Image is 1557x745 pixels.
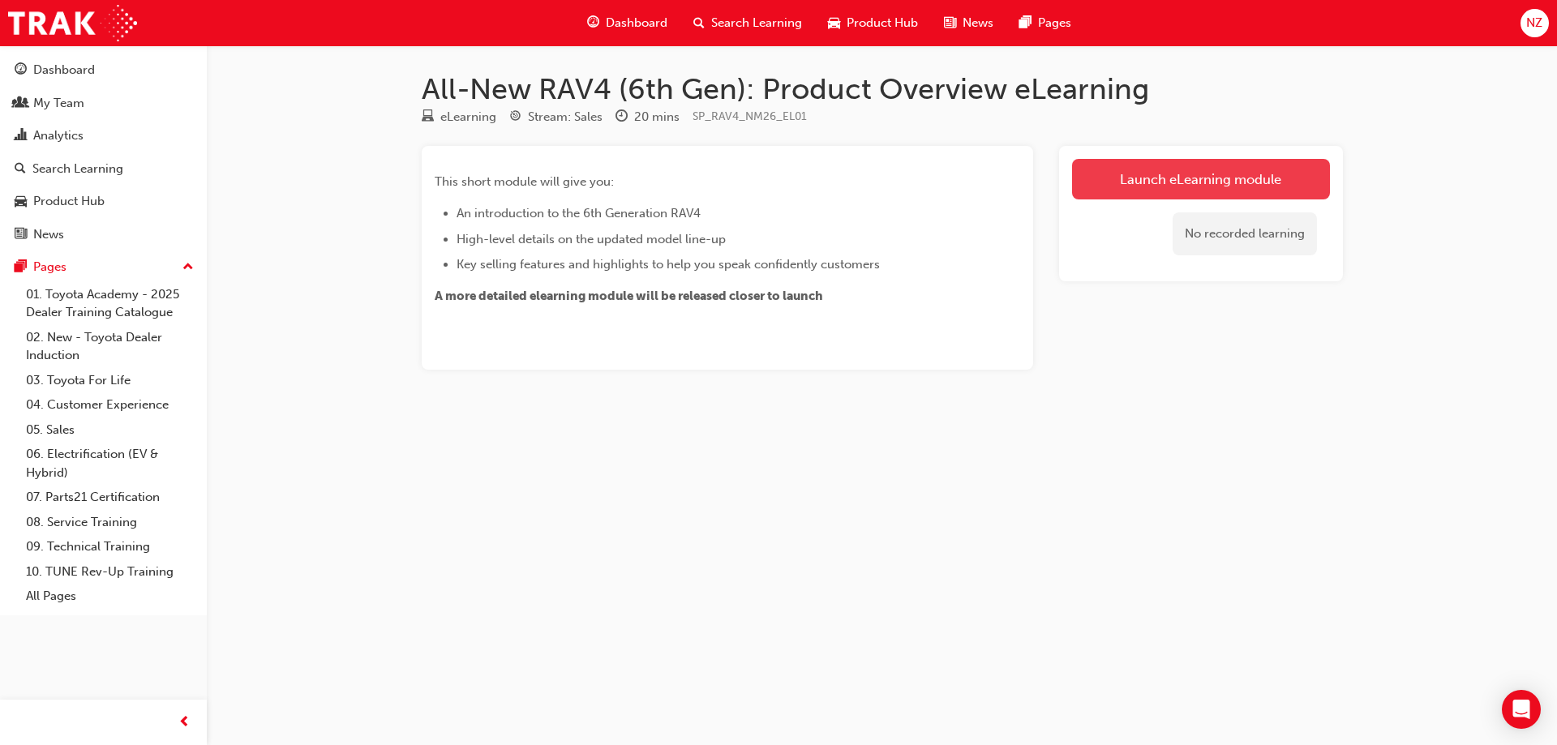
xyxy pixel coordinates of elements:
[931,6,1006,40] a: news-iconNews
[457,206,701,221] span: An introduction to the 6th Generation RAV4
[6,121,200,151] a: Analytics
[33,225,64,244] div: News
[574,6,680,40] a: guage-iconDashboard
[33,258,66,276] div: Pages
[33,61,95,79] div: Dashboard
[19,325,200,368] a: 02. New - Toyota Dealer Induction
[422,110,434,125] span: learningResourceType_ELEARNING-icon
[15,228,27,242] span: news-icon
[6,220,200,250] a: News
[847,14,918,32] span: Product Hub
[963,14,993,32] span: News
[457,257,880,272] span: Key selling features and highlights to help you speak confidently customers
[616,107,680,127] div: Duration
[509,107,603,127] div: Stream
[32,160,123,178] div: Search Learning
[435,289,823,303] span: A more detailed elearning module will be released closer to launch
[15,63,27,78] span: guage-icon
[828,13,840,33] span: car-icon
[680,6,815,40] a: search-iconSearch Learning
[33,192,105,211] div: Product Hub
[15,129,27,143] span: chart-icon
[6,154,200,184] a: Search Learning
[19,442,200,485] a: 06. Electrification (EV & Hybrid)
[6,55,200,85] a: Dashboard
[19,534,200,559] a: 09. Technical Training
[1006,6,1084,40] a: pages-iconPages
[8,5,137,41] img: Trak
[6,252,200,282] button: Pages
[19,368,200,393] a: 03. Toyota For Life
[509,110,521,125] span: target-icon
[616,110,628,125] span: clock-icon
[6,52,200,252] button: DashboardMy TeamAnalyticsSearch LearningProduct HubNews
[587,13,599,33] span: guage-icon
[422,71,1343,107] h1: All-New RAV4 (6th Gen): Product Overview eLearning
[1521,9,1549,37] button: NZ
[435,174,614,189] span: This short module will give you:
[1502,690,1541,729] div: Open Intercom Messenger
[440,108,496,126] div: eLearning
[693,13,705,33] span: search-icon
[15,96,27,111] span: people-icon
[15,162,26,177] span: search-icon
[1038,14,1071,32] span: Pages
[1072,159,1330,199] a: Launch eLearning module
[711,14,802,32] span: Search Learning
[33,126,84,145] div: Analytics
[19,559,200,584] a: 10. TUNE Rev-Up Training
[1019,13,1032,33] span: pages-icon
[19,584,200,609] a: All Pages
[606,14,667,32] span: Dashboard
[815,6,931,40] a: car-iconProduct Hub
[1526,14,1542,32] span: NZ
[528,108,603,126] div: Stream: Sales
[15,195,27,209] span: car-icon
[944,13,956,33] span: news-icon
[178,713,191,733] span: prev-icon
[693,109,807,123] span: Learning resource code
[15,260,27,275] span: pages-icon
[19,417,200,443] a: 05. Sales
[457,232,726,246] span: High-level details on the updated model line-up
[422,107,496,127] div: Type
[182,257,194,278] span: up-icon
[19,485,200,510] a: 07. Parts21 Certification
[33,94,84,113] div: My Team
[19,510,200,535] a: 08. Service Training
[19,282,200,325] a: 01. Toyota Academy - 2025 Dealer Training Catalogue
[634,108,680,126] div: 20 mins
[19,392,200,417] a: 04. Customer Experience
[6,186,200,216] a: Product Hub
[1173,212,1317,255] div: No recorded learning
[6,88,200,118] a: My Team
